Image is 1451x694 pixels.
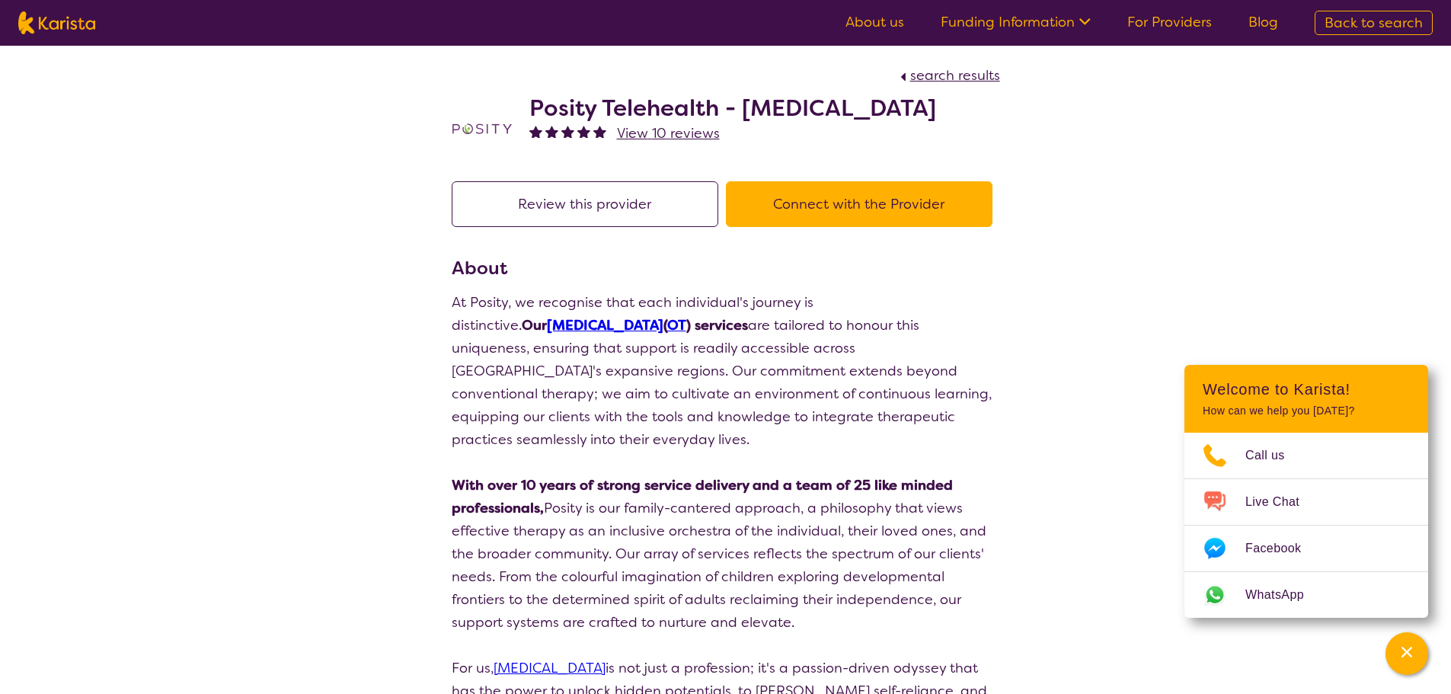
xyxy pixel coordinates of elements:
[726,195,1000,213] a: Connect with the Provider
[1127,13,1212,31] a: For Providers
[452,195,726,213] a: Review this provider
[561,125,574,138] img: fullstar
[452,476,953,517] strong: With over 10 years of strong service delivery and a team of 25 like minded professionals,
[452,98,513,159] img: t1bslo80pcylnzwjhndq.png
[1203,405,1410,417] p: How can we help you [DATE]?
[1245,537,1319,560] span: Facebook
[1385,632,1428,675] button: Channel Menu
[529,125,542,138] img: fullstar
[529,94,936,122] h2: Posity Telehealth - [MEDICAL_DATA]
[577,125,590,138] img: fullstar
[1325,14,1423,32] span: Back to search
[452,181,718,227] button: Review this provider
[545,125,558,138] img: fullstar
[593,125,606,138] img: fullstar
[522,316,748,334] strong: Our ( ) services
[941,13,1091,31] a: Funding Information
[18,11,95,34] img: Karista logo
[726,181,992,227] button: Connect with the Provider
[1245,444,1303,467] span: Call us
[1245,491,1318,513] span: Live Chat
[1184,365,1428,618] div: Channel Menu
[845,13,904,31] a: About us
[910,66,1000,85] span: search results
[452,254,1000,282] h3: About
[1184,433,1428,618] ul: Choose channel
[617,124,720,142] span: View 10 reviews
[1203,380,1410,398] h2: Welcome to Karista!
[617,122,720,145] a: View 10 reviews
[452,291,1000,451] p: At Posity, we recognise that each individual's journey is distinctive. are tailored to honour thi...
[494,659,606,677] a: [MEDICAL_DATA]
[1248,13,1278,31] a: Blog
[667,316,686,334] a: OT
[452,474,1000,634] p: Posity is our family-cantered approach, a philosophy that views effective therapy as an inclusive...
[1184,572,1428,618] a: Web link opens in a new tab.
[547,316,663,334] a: [MEDICAL_DATA]
[1315,11,1433,35] a: Back to search
[1245,584,1322,606] span: WhatsApp
[896,66,1000,85] a: search results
